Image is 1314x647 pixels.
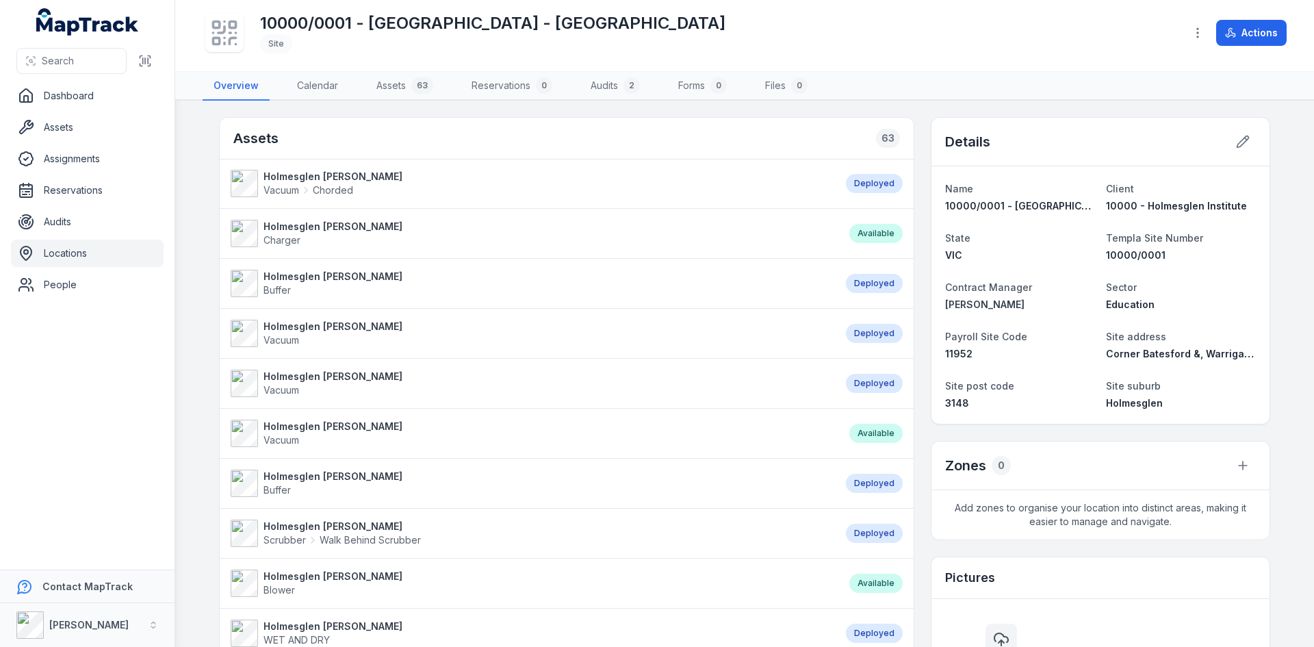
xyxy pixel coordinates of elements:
[263,570,402,583] strong: Holmesglen [PERSON_NAME]
[286,72,349,101] a: Calendar
[231,470,832,497] a: Holmesglen [PERSON_NAME]Buffer
[11,240,164,267] a: Locations
[1106,380,1161,392] span: Site suburb
[945,331,1027,342] span: Payroll Site Code
[231,370,832,397] a: Holmesglen [PERSON_NAME]Vacuum
[260,34,292,53] div: Site
[263,284,291,296] span: Buffer
[667,72,738,101] a: Forms0
[365,72,444,101] a: Assets63
[263,320,402,333] strong: Holmesglen [PERSON_NAME]
[11,208,164,236] a: Audits
[263,183,299,197] span: Vacuum
[260,12,725,34] h1: 10000/0001 - [GEOGRAPHIC_DATA] - [GEOGRAPHIC_DATA]
[231,520,832,547] a: Holmesglen [PERSON_NAME]ScrubberWalk Behind Scrubber
[846,524,903,543] div: Deployed
[876,129,900,148] div: 63
[1106,331,1166,342] span: Site address
[945,397,969,409] span: 3148
[231,420,836,447] a: Holmesglen [PERSON_NAME]Vacuum
[580,72,651,101] a: Audits2
[945,281,1032,293] span: Contract Manager
[263,470,402,483] strong: Holmesglen [PERSON_NAME]
[231,220,836,247] a: Holmesglen [PERSON_NAME]Charger
[791,77,808,94] div: 0
[11,82,164,110] a: Dashboard
[1106,397,1163,409] span: Holmesglen
[203,72,270,101] a: Overview
[846,174,903,193] div: Deployed
[263,484,291,496] span: Buffer
[1106,200,1247,212] span: 10000 - Holmesglen Institute
[42,581,133,592] strong: Contact MapTrack
[945,232,970,244] span: State
[846,274,903,293] div: Deployed
[11,145,164,173] a: Assignments
[945,132,990,151] h2: Details
[231,320,832,347] a: Holmesglen [PERSON_NAME]Vacuum
[263,384,299,396] span: Vacuum
[263,334,299,346] span: Vacuum
[623,77,640,94] div: 2
[992,456,1011,475] div: 0
[536,77,552,94] div: 0
[846,374,903,393] div: Deployed
[849,224,903,243] div: Available
[846,324,903,343] div: Deployed
[49,619,129,631] strong: [PERSON_NAME]
[16,48,127,74] button: Search
[320,533,421,547] span: Walk Behind Scrubber
[313,183,353,197] span: Chorded
[849,424,903,443] div: Available
[231,170,832,197] a: Holmesglen [PERSON_NAME]VacuumChorded
[231,570,836,597] a: Holmesglen [PERSON_NAME]Blower
[411,77,433,94] div: 63
[945,456,986,475] h2: Zones
[931,490,1270,540] span: Add zones to organise your location into distinct areas, making it easier to manage and navigate.
[263,434,299,446] span: Vacuum
[231,270,832,297] a: Holmesglen [PERSON_NAME]Buffer
[945,249,962,261] span: VIC
[945,298,1095,312] a: [PERSON_NAME]
[263,634,330,646] span: WET AND DRY
[11,114,164,141] a: Assets
[849,574,903,593] div: Available
[945,348,972,359] span: 11952
[263,584,295,596] span: Blower
[1106,183,1134,194] span: Client
[42,54,74,68] span: Search
[11,177,164,204] a: Reservations
[36,8,139,36] a: MapTrack
[263,270,402,283] strong: Holmesglen [PERSON_NAME]
[263,533,306,547] span: Scrubber
[263,370,402,383] strong: Holmesglen [PERSON_NAME]
[945,380,1014,392] span: Site post code
[263,420,402,433] strong: Holmesglen [PERSON_NAME]
[233,129,279,148] h2: Assets
[11,271,164,299] a: People
[263,620,402,633] strong: Holmesglen [PERSON_NAME]
[1216,20,1287,46] button: Actions
[754,72,819,101] a: Files0
[461,72,563,101] a: Reservations0
[263,220,402,233] strong: Holmesglen [PERSON_NAME]
[263,520,421,533] strong: Holmesglen [PERSON_NAME]
[263,170,402,183] strong: Holmesglen [PERSON_NAME]
[1106,232,1203,244] span: Templa Site Number
[231,620,832,647] a: Holmesglen [PERSON_NAME]WET AND DRY
[945,200,1222,212] span: 10000/0001 - [GEOGRAPHIC_DATA] - [GEOGRAPHIC_DATA]
[710,77,727,94] div: 0
[1106,299,1155,310] span: Education
[945,568,995,587] h3: Pictures
[1106,249,1165,261] span: 10000/0001
[846,624,903,643] div: Deployed
[263,234,300,246] span: Charger
[945,183,973,194] span: Name
[846,474,903,493] div: Deployed
[1106,281,1137,293] span: Sector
